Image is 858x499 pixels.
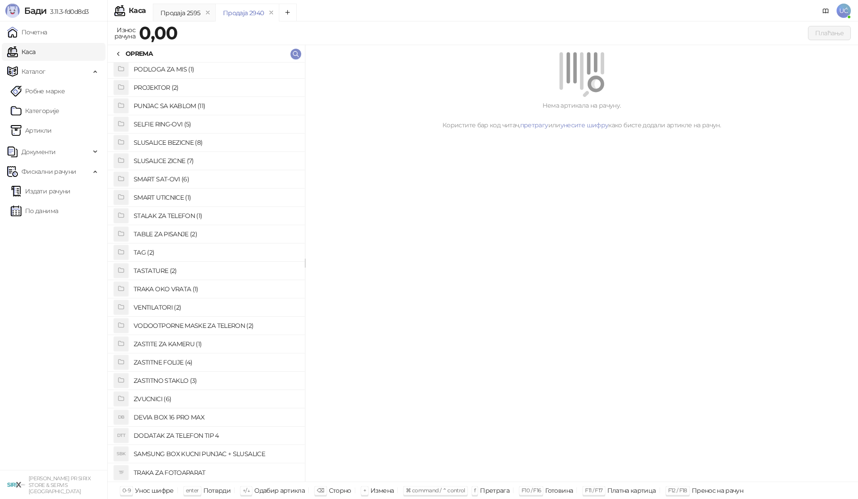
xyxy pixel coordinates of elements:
span: ⌘ command / ⌃ control [406,487,465,494]
h4: ZASTITE ZA KAMERU (1) [134,337,298,351]
img: 64x64-companyLogo-cb9a1907-c9b0-4601-bb5e-5084e694c383.png [7,476,25,494]
h4: TABLE ZA PISANJE (2) [134,227,298,241]
a: претрагу [520,121,548,129]
div: Потврди [203,485,231,496]
div: Продаја 2940 [223,8,264,18]
h4: SAMSUNG BOX KUCNI PUNJAC + SLUSALICE [134,447,298,461]
div: OPREMA [126,49,153,59]
a: Робне марке [11,82,65,100]
div: Износ рачуна [113,24,137,42]
h4: TRAKA OKO VRATA (1) [134,282,298,296]
h4: SLUSALICE BEZICNE (8) [134,135,298,150]
div: Сторно [329,485,351,496]
h4: ZASTITNE FOLIJE (4) [134,355,298,369]
span: UĆ [837,4,851,18]
strong: 0,00 [139,22,177,44]
span: f [474,487,475,494]
h4: ZVUCNICI (6) [134,392,298,406]
a: ArtikliАртикли [11,122,52,139]
button: remove [202,9,214,17]
button: Add tab [279,4,297,21]
span: 3.11.3-fd0d8d3 [46,8,88,16]
div: DTT [114,428,128,443]
a: Документација [819,4,833,18]
h4: VODOOTPORNE MASKE ZA TELERON (2) [134,319,298,333]
small: [PERSON_NAME] PR SIRIX STORE & SERVIS [GEOGRAPHIC_DATA] [29,475,91,495]
h4: STALAK ZA TELEFON (1) [134,209,298,223]
div: Пренос на рачун [692,485,743,496]
h4: DODATAK ZA TELEFON TIP 4 [134,428,298,443]
a: Каса [7,43,35,61]
div: Измена [370,485,394,496]
span: Каталог [21,63,46,80]
span: F11 / F17 [585,487,602,494]
h4: SELFIE RING-OVI (5) [134,117,298,131]
div: Продаја 2595 [160,8,200,18]
span: Бади [24,5,46,16]
span: F10 / F16 [522,487,541,494]
a: Издати рачуни [11,182,71,200]
div: TF [114,465,128,480]
h4: ZASTITNO STAKLO (3) [134,373,298,388]
div: Одабир артикла [254,485,305,496]
span: Фискални рачуни [21,163,76,180]
span: Документи [21,143,55,161]
h4: TASTATURE (2) [134,264,298,278]
span: 0-9 [122,487,130,494]
div: Претрага [480,485,509,496]
h4: TAG (2) [134,245,298,260]
h4: DEVIA BOX 16 PRO MAX [134,410,298,424]
span: ⌫ [317,487,324,494]
span: enter [186,487,199,494]
h4: SLUSALICE ZICNE (7) [134,154,298,168]
h4: PUNJAC SA KABLOM (11) [134,99,298,113]
button: Плаћање [808,26,851,40]
a: Почетна [7,23,47,41]
img: Logo [5,4,20,18]
div: Платна картица [607,485,656,496]
div: Нема артикала на рачуну. Користите бар код читач, или како бисте додали артикле на рачун. [316,101,847,130]
span: + [363,487,366,494]
span: ↑/↓ [243,487,250,494]
div: Готовина [545,485,573,496]
h4: PROJEKTOR (2) [134,80,298,95]
a: Категорије [11,102,59,120]
h4: VENTILATORI (2) [134,300,298,314]
a: унесите шифру [560,121,609,129]
button: remove [265,9,277,17]
div: DB [114,410,128,424]
h4: SMART SAT-OVI (6) [134,172,298,186]
a: По данима [11,202,58,220]
div: grid [108,63,305,482]
h4: SMART UTICNICE (1) [134,190,298,205]
div: SBK [114,447,128,461]
span: F12 / F18 [668,487,687,494]
h4: PODLOGA ZA MIS (1) [134,62,298,76]
h4: TRAKA ZA FOTOAPARAT [134,465,298,480]
div: Каса [129,7,146,14]
div: Унос шифре [135,485,174,496]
